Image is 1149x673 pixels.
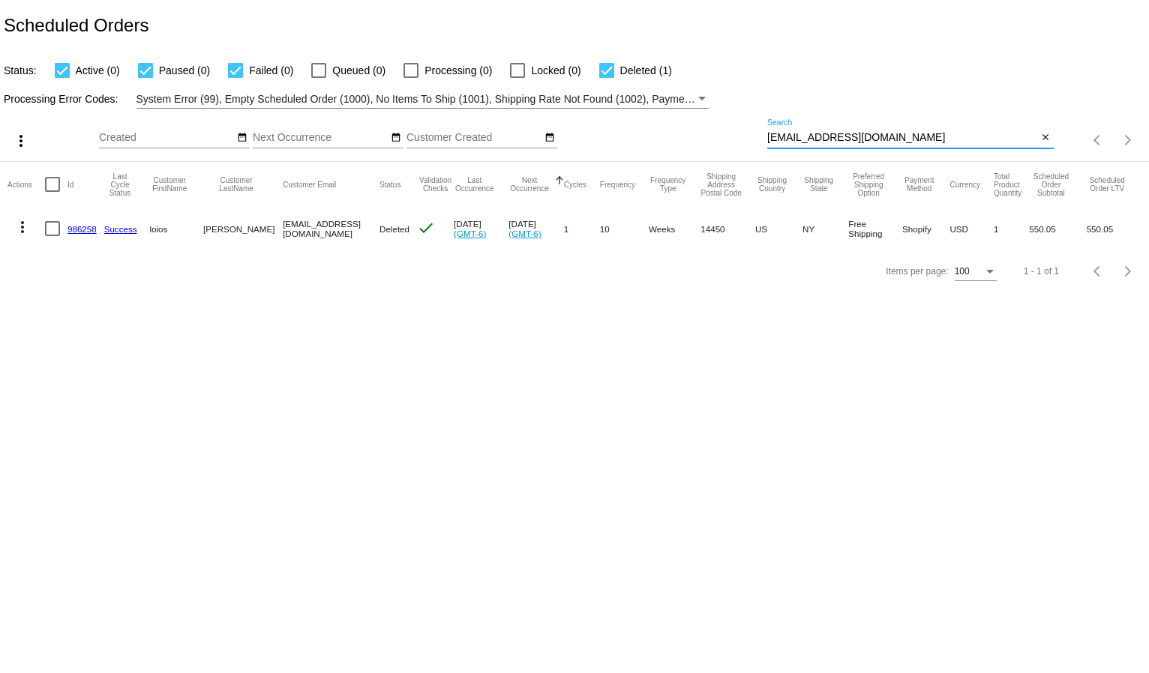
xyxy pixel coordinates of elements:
[283,207,379,250] mat-cell: [EMAIL_ADDRESS][DOMAIN_NAME]
[848,172,889,197] button: Change sorting for PreferredShippingOption
[454,229,486,238] a: (GMT-6)
[949,180,980,189] button: Change sorting for CurrencyIso
[1038,130,1054,146] button: Clear
[600,180,635,189] button: Change sorting for Frequency
[67,180,73,189] button: Change sorting for Id
[508,207,564,250] mat-cell: [DATE]
[649,176,687,193] button: Change sorting for FrequencyType
[564,180,586,189] button: Change sorting for Cycles
[283,180,336,189] button: Change sorting for CustomerEmail
[1083,125,1113,155] button: Previous page
[417,162,454,207] mat-header-cell: Validation Checks
[508,176,550,193] button: Change sorting for NextOccurrenceUtc
[1083,256,1113,286] button: Previous page
[12,132,30,150] mat-icon: more_vert
[886,266,948,277] div: Items per page:
[994,162,1029,207] mat-header-cell: Total Product Quantity
[136,90,709,109] mat-select: Filter by Processing Error Codes
[955,266,970,277] span: 100
[1040,132,1051,144] mat-icon: close
[1087,176,1128,193] button: Change sorting for LifetimeValue
[13,218,31,236] mat-icon: more_vert
[531,61,580,79] span: Locked (0)
[203,207,283,250] mat-cell: [PERSON_NAME]
[76,61,120,79] span: Active (0)
[149,176,190,193] button: Change sorting for CustomerFirstName
[848,207,902,250] mat-cell: Free Shipping
[237,132,247,144] mat-icon: date_range
[1113,125,1143,155] button: Next page
[104,172,136,197] button: Change sorting for LastProcessingCycleId
[253,132,388,144] input: Next Occurrence
[1087,207,1141,250] mat-cell: 550.05
[700,172,742,197] button: Change sorting for ShippingPostcode
[1029,172,1072,197] button: Change sorting for Subtotal
[332,61,385,79] span: Queued (0)
[104,224,137,234] a: Success
[203,176,269,193] button: Change sorting for CustomerLastName
[620,61,672,79] span: Deleted (1)
[417,219,435,237] mat-icon: check
[406,132,541,144] input: Customer Created
[564,207,600,250] mat-cell: 1
[1024,266,1059,277] div: 1 - 1 of 1
[767,132,1038,144] input: Search
[1029,207,1086,250] mat-cell: 550.05
[159,61,210,79] span: Paused (0)
[149,207,203,250] mat-cell: loios
[454,207,508,250] mat-cell: [DATE]
[700,207,755,250] mat-cell: 14450
[249,61,293,79] span: Failed (0)
[4,15,148,36] h2: Scheduled Orders
[4,93,118,105] span: Processing Error Codes:
[508,229,541,238] a: (GMT-6)
[949,207,994,250] mat-cell: USD
[755,176,789,193] button: Change sorting for ShippingCountry
[379,224,409,234] span: Deleted
[1113,256,1143,286] button: Next page
[454,176,495,193] button: Change sorting for LastOccurrenceUtc
[99,132,234,144] input: Created
[424,61,492,79] span: Processing (0)
[544,132,555,144] mat-icon: date_range
[4,64,37,76] span: Status:
[755,207,802,250] mat-cell: US
[902,207,949,250] mat-cell: Shopify
[955,267,997,277] mat-select: Items per page:
[379,180,400,189] button: Change sorting for Status
[994,207,1029,250] mat-cell: 1
[391,132,401,144] mat-icon: date_range
[802,176,835,193] button: Change sorting for ShippingState
[7,162,45,207] mat-header-cell: Actions
[67,224,97,234] a: 986258
[600,207,649,250] mat-cell: 10
[902,176,936,193] button: Change sorting for PaymentMethod.Type
[802,207,848,250] mat-cell: NY
[649,207,700,250] mat-cell: Weeks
